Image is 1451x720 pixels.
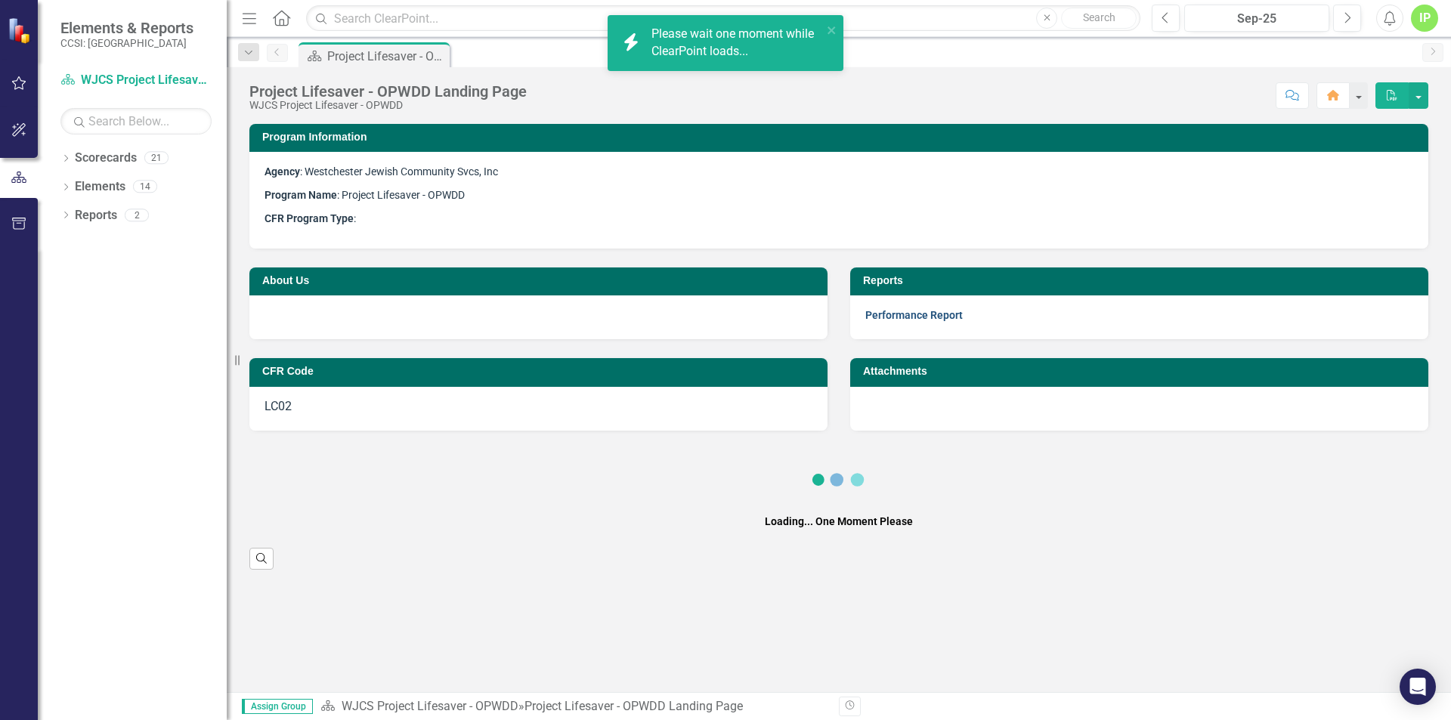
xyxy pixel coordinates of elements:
img: ClearPoint Strategy [8,17,34,44]
span: LC02 [265,399,292,413]
div: 14 [133,181,157,193]
a: Elements [75,178,125,196]
strong: Agency [265,165,300,178]
div: Please wait one moment while ClearPoint loads... [651,26,822,60]
div: 2 [125,209,149,221]
a: Reports [75,207,117,224]
button: close [827,21,837,39]
span: : [265,212,356,224]
div: 21 [144,152,169,165]
div: » [320,698,828,715]
h3: Reports [863,275,1421,286]
button: Sep-25 [1184,5,1329,32]
span: : Westchester Jewish Community Svcs, Inc [265,165,498,178]
button: Search [1061,8,1137,29]
span: Search [1083,11,1115,23]
div: Open Intercom Messenger [1400,669,1436,705]
small: CCSI: [GEOGRAPHIC_DATA] [60,37,193,49]
div: Loading... One Moment Please [765,514,913,529]
input: Search ClearPoint... [306,5,1140,32]
input: Search Below... [60,108,212,134]
a: WJCS Project Lifesaver - OPWDD [342,699,518,713]
div: Project Lifesaver - OPWDD Landing Page [327,47,446,66]
div: Sep-25 [1190,10,1324,28]
span: Assign Group [242,699,313,714]
a: Performance Report [865,309,963,321]
strong: CFR Program Type [265,212,354,224]
a: WJCS Project Lifesaver - OPWDD [60,72,212,89]
div: Project Lifesaver - OPWDD Landing Page [249,83,527,100]
h3: About Us [262,275,820,286]
h3: Attachments [863,366,1421,377]
div: WJCS Project Lifesaver - OPWDD [249,100,527,111]
button: IP [1411,5,1438,32]
span: : Project Lifesaver - OPWDD [265,189,465,201]
strong: Program Name [265,189,337,201]
h3: Program Information [262,131,1421,143]
a: Scorecards [75,150,137,167]
div: Project Lifesaver - OPWDD Landing Page [524,699,743,713]
span: Elements & Reports [60,19,193,37]
h3: CFR Code [262,366,820,377]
